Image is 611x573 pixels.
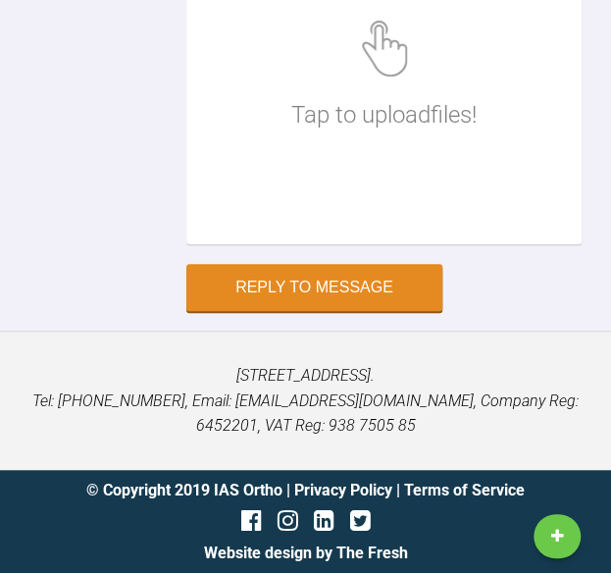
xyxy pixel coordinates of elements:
a: Website design by The Fresh [204,544,408,562]
a: New Case [534,514,581,559]
p: [STREET_ADDRESS]. Tel: [PHONE_NUMBER], Email: [EMAIL_ADDRESS][DOMAIN_NAME], Company Reg: 6452201,... [31,363,580,439]
a: Privacy Policy [294,481,392,499]
p: Tap to upload files ! [291,96,477,133]
a: Terms of Service [404,481,525,499]
button: Reply to Message [186,264,442,311]
div: © Copyright 2019 IAS Ortho | | [86,478,525,503]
